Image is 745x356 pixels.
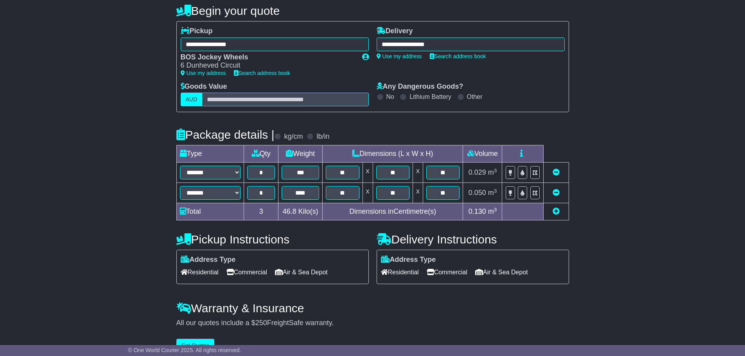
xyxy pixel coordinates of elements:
td: Dimensions in Centimetre(s) [323,203,463,220]
h4: Package details | [176,128,275,141]
td: x [413,163,423,183]
h4: Delivery Instructions [377,233,569,246]
span: Air & Sea Depot [275,266,328,278]
div: All our quotes include a $ FreightSafe warranty. [176,319,569,327]
span: 0.029 [469,168,486,176]
label: Any Dangerous Goods? [377,82,463,91]
div: BOS Jockey Wheels [181,53,354,62]
span: 250 [255,319,267,327]
label: Address Type [381,256,436,264]
span: 46.8 [283,208,296,215]
td: Volume [463,145,502,163]
td: Weight [278,145,323,163]
label: Other [467,93,483,100]
h4: Begin your quote [176,4,569,17]
td: Qty [244,145,278,163]
label: AUD [181,93,203,106]
td: Dimensions (L x W x H) [323,145,463,163]
a: Search address book [234,70,290,76]
a: Remove this item [553,189,560,197]
label: lb/in [316,132,329,141]
span: Air & Sea Depot [475,266,528,278]
span: m [488,189,497,197]
label: Address Type [181,256,236,264]
label: kg/cm [284,132,303,141]
sup: 3 [494,207,497,213]
td: Kilo(s) [278,203,323,220]
span: m [488,168,497,176]
span: Commercial [427,266,467,278]
sup: 3 [494,168,497,174]
h4: Pickup Instructions [176,233,369,246]
sup: 3 [494,188,497,194]
span: Residential [381,266,419,278]
div: 6 Dunheved Circuit [181,61,354,70]
a: Search address book [430,53,486,59]
span: m [488,208,497,215]
label: Goods Value [181,82,227,91]
span: © One World Courier 2025. All rights reserved. [128,347,241,353]
a: Remove this item [553,168,560,176]
td: Type [176,145,244,163]
label: Lithium Battery [409,93,451,100]
a: Use my address [181,70,226,76]
span: Residential [181,266,219,278]
label: No [386,93,394,100]
a: Add new item [553,208,560,215]
td: 3 [244,203,278,220]
td: x [413,183,423,203]
span: Commercial [226,266,267,278]
td: x [363,163,373,183]
h4: Warranty & Insurance [176,302,569,315]
td: Total [176,203,244,220]
span: 0.050 [469,189,486,197]
span: 0.130 [469,208,486,215]
a: Use my address [377,53,422,59]
label: Pickup [181,27,213,36]
button: Get Quotes [176,339,215,352]
label: Delivery [377,27,413,36]
td: x [363,183,373,203]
